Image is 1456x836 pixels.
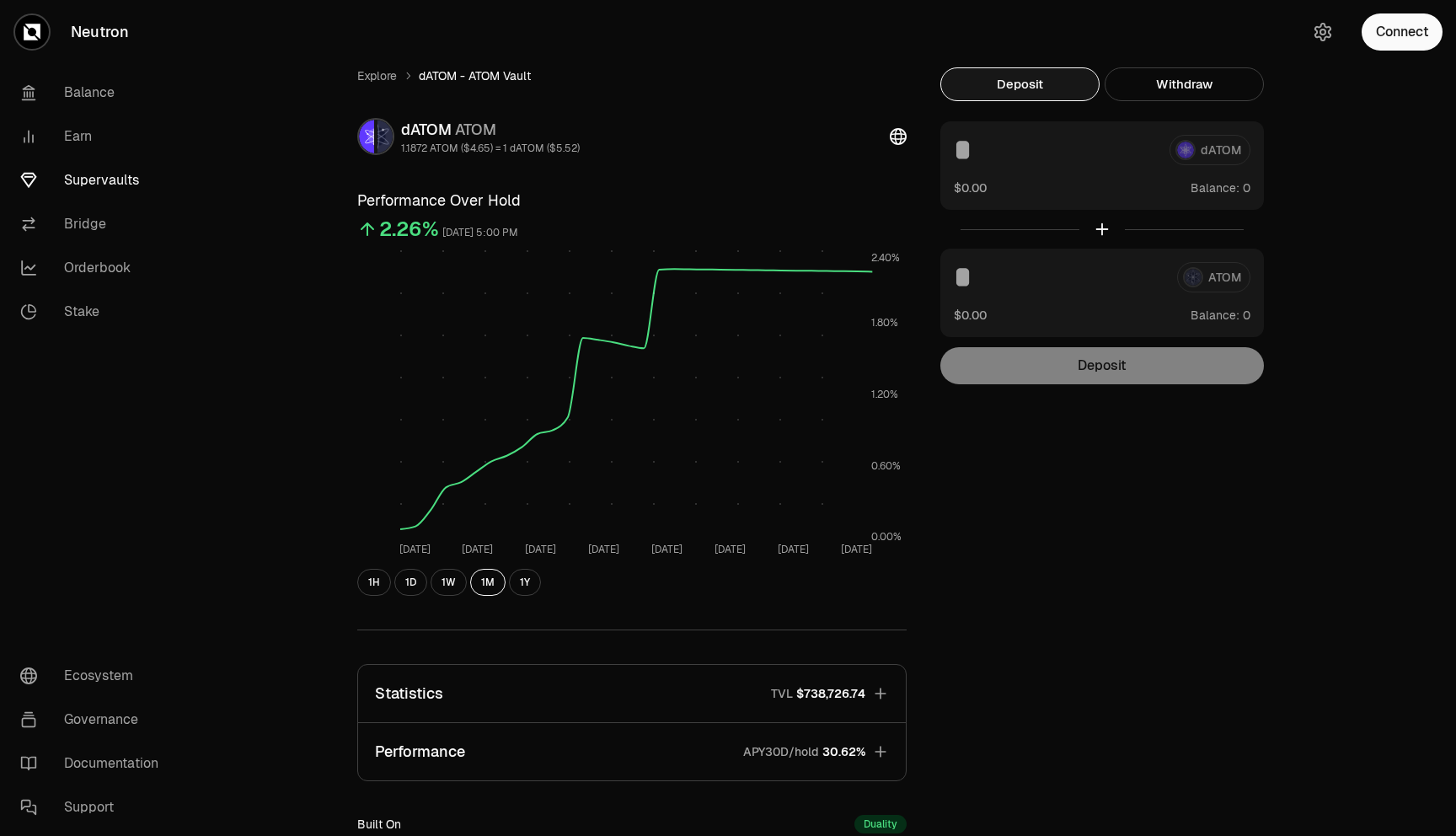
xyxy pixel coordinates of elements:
[357,569,391,596] button: 1H
[1105,67,1264,101] button: Withdraw
[394,569,427,596] button: 1D
[743,743,819,760] p: APY30D/hold
[871,459,901,473] tspan: 0.60%
[7,290,182,334] a: Stake
[358,665,906,722] button: StatisticsTVL$738,726.74
[778,543,809,556] tspan: [DATE]
[401,118,580,142] div: dATOM
[357,816,401,833] div: Built On
[455,120,496,139] span: ATOM
[871,388,898,401] tspan: 1.20%
[431,569,467,596] button: 1W
[399,543,431,556] tspan: [DATE]
[375,682,443,705] p: Statistics
[359,120,374,153] img: dATOM Logo
[377,120,393,153] img: ATOM Logo
[442,223,518,243] div: [DATE] 5:00 PM
[954,179,987,196] button: $0.00
[771,685,793,702] p: TVL
[7,698,182,742] a: Governance
[358,723,906,780] button: PerformanceAPY30D/hold30.62%
[7,158,182,202] a: Supervaults
[7,742,182,785] a: Documentation
[841,543,872,556] tspan: [DATE]
[357,67,397,84] a: Explore
[1362,13,1443,51] button: Connect
[525,543,556,556] tspan: [DATE]
[7,115,182,158] a: Earn
[462,543,493,556] tspan: [DATE]
[871,251,900,265] tspan: 2.40%
[954,306,987,324] button: $0.00
[375,740,465,764] p: Performance
[651,543,682,556] tspan: [DATE]
[419,67,531,84] span: dATOM - ATOM Vault
[1191,307,1239,324] span: Balance:
[715,543,746,556] tspan: [DATE]
[822,743,865,760] span: 30.62%
[1191,180,1239,196] span: Balance:
[470,569,506,596] button: 1M
[796,685,865,702] span: $738,726.74
[7,71,182,115] a: Balance
[871,316,898,330] tspan: 1.80%
[509,569,541,596] button: 1Y
[7,246,182,290] a: Orderbook
[357,67,907,84] nav: breadcrumb
[871,530,902,544] tspan: 0.00%
[588,543,619,556] tspan: [DATE]
[379,216,439,243] div: 2.26%
[7,202,182,246] a: Bridge
[7,785,182,829] a: Support
[940,67,1100,101] button: Deposit
[357,189,907,212] h3: Performance Over Hold
[401,142,580,155] div: 1.1872 ATOM ($4.65) = 1 dATOM ($5.52)
[7,654,182,698] a: Ecosystem
[854,815,907,833] div: Duality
